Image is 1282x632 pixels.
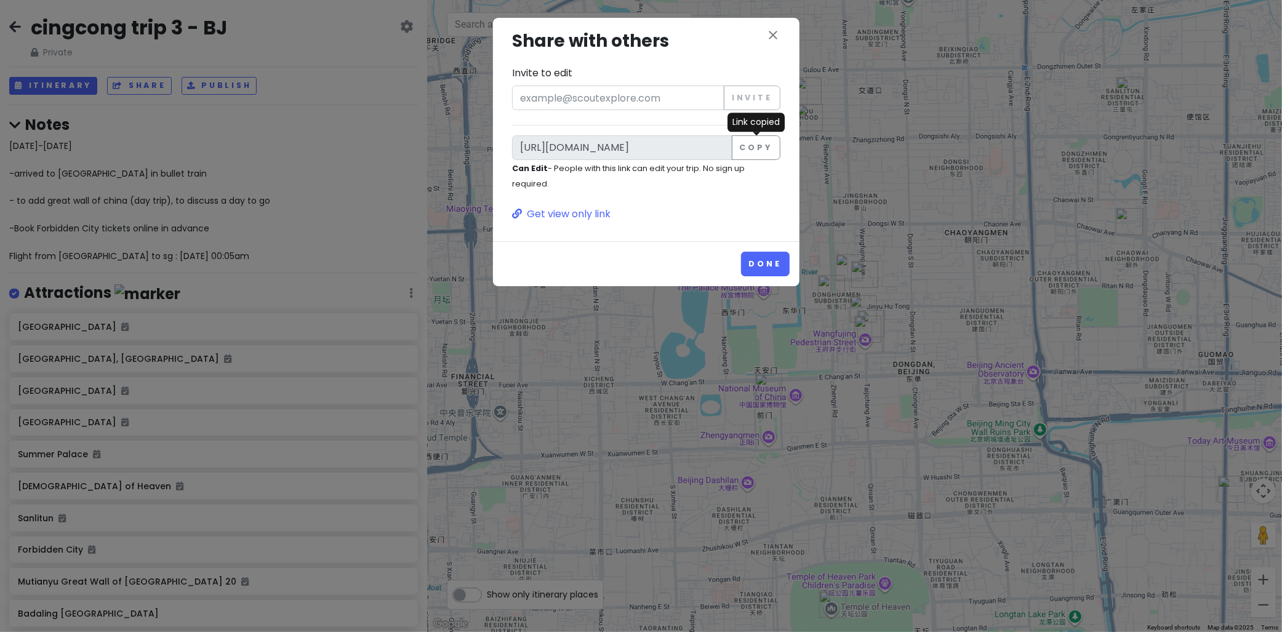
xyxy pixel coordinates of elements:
i: close [766,28,780,42]
input: Link to edit [512,135,732,160]
button: Done [741,252,790,276]
button: Invite [724,86,780,110]
h3: Share with others [512,28,780,55]
button: close [766,28,780,45]
a: Get view only link [512,206,780,222]
div: Link copied [727,113,785,132]
label: Invite to edit [512,65,572,81]
small: - People with this link can edit your trip. No sign up required. [512,163,745,190]
input: example@scoutexplore.com [512,86,724,110]
strong: Can Edit [512,163,548,174]
button: Copy [732,135,780,160]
